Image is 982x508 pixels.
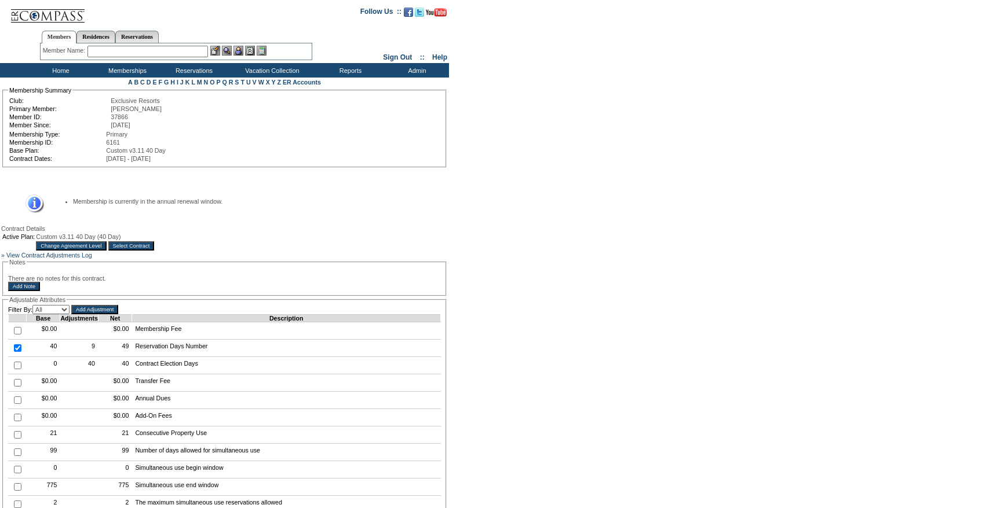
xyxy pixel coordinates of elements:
a: L [191,79,195,86]
a: Members [42,31,77,43]
a: » View Contract Adjustments Log [1,252,92,259]
legend: Membership Summary [8,87,72,94]
td: 40 [27,340,60,357]
td: 49 [98,340,132,357]
a: Q [222,79,227,86]
td: Annual Dues [132,392,441,409]
li: Membership is currently in the annual renewal window. [73,198,429,205]
td: Reservations [159,63,226,78]
a: T [240,79,244,86]
input: Add Adjustment [71,305,118,314]
span: [DATE] [111,122,130,128]
a: Follow us on Twitter [415,11,424,18]
span: Custom v3.11 40 Day (40 Day) [36,233,121,240]
td: Follow Us :: [360,6,401,20]
td: $0.00 [98,322,132,340]
td: Number of days allowed for simultaneous use [132,444,441,461]
span: Custom v3.11 40 Day [106,147,165,154]
td: $0.00 [98,374,132,392]
a: Become our fan on Facebook [404,11,413,18]
a: D [147,79,151,86]
td: Adjustments [60,315,98,322]
td: 21 [27,426,60,444]
div: Member Name: [43,46,87,56]
td: Member Since: [9,122,109,128]
img: Impersonate [233,46,243,56]
td: Add-On Fees [132,409,441,426]
a: N [204,79,209,86]
a: O [210,79,214,86]
a: X [266,79,270,86]
span: [DATE] - [DATE] [106,155,151,162]
a: W [258,79,264,86]
td: Primary Member: [9,105,109,112]
a: S [235,79,239,86]
td: Contract Election Days [132,357,441,374]
td: Home [26,63,93,78]
img: Information Message [18,194,44,213]
td: $0.00 [27,322,60,340]
a: A [128,79,132,86]
a: K [185,79,190,86]
td: Vacation Collection [226,63,316,78]
a: E [152,79,156,86]
a: Residences [76,31,115,43]
a: Sign Out [383,53,412,61]
td: 40 [98,357,132,374]
a: I [177,79,178,86]
td: Transfer Fee [132,374,441,392]
a: ER Accounts [283,79,321,86]
a: M [197,79,202,86]
td: Active Plan: [2,233,35,240]
td: Reservation Days Number [132,340,441,357]
td: 775 [27,478,60,496]
input: Select Contract [108,241,155,251]
a: Reservations [115,31,159,43]
a: F [158,79,162,86]
img: View [222,46,232,56]
td: Description [132,315,441,322]
td: Simultaneous use end window [132,478,441,496]
td: 9 [60,340,98,357]
td: Base [27,315,60,322]
td: Membership ID: [9,139,105,146]
a: B [134,79,138,86]
img: b_edit.gif [210,46,220,56]
td: 40 [60,357,98,374]
td: 0 [98,461,132,478]
img: Follow us on Twitter [415,8,424,17]
span: 6161 [106,139,120,146]
span: :: [420,53,425,61]
a: C [140,79,145,86]
span: [PERSON_NAME] [111,105,162,112]
a: G [164,79,169,86]
a: Subscribe to our YouTube Channel [426,11,447,18]
td: $0.00 [27,374,60,392]
td: Base Plan: [9,147,105,154]
input: Change Agreement Level [36,241,106,251]
td: Contract Dates: [9,155,105,162]
td: Admin [382,63,449,78]
span: There are no notes for this contract. [8,275,106,282]
a: V [253,79,257,86]
td: $0.00 [27,409,60,426]
td: Simultaneous use begin window [132,461,441,478]
td: Reports [316,63,382,78]
span: Exclusive Resorts [111,97,160,104]
input: Add Note [8,282,40,291]
a: H [170,79,175,86]
img: Become our fan on Facebook [404,8,413,17]
a: R [229,79,233,86]
div: Contract Details [1,225,448,232]
td: 0 [27,357,60,374]
img: Reservations [245,46,255,56]
td: 0 [27,461,60,478]
a: Y [272,79,276,86]
a: P [217,79,221,86]
td: 21 [98,426,132,444]
td: Consecutive Property Use [132,426,441,444]
td: Member ID: [9,113,109,120]
td: $0.00 [27,392,60,409]
a: Help [432,53,447,61]
span: Primary [106,131,127,138]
